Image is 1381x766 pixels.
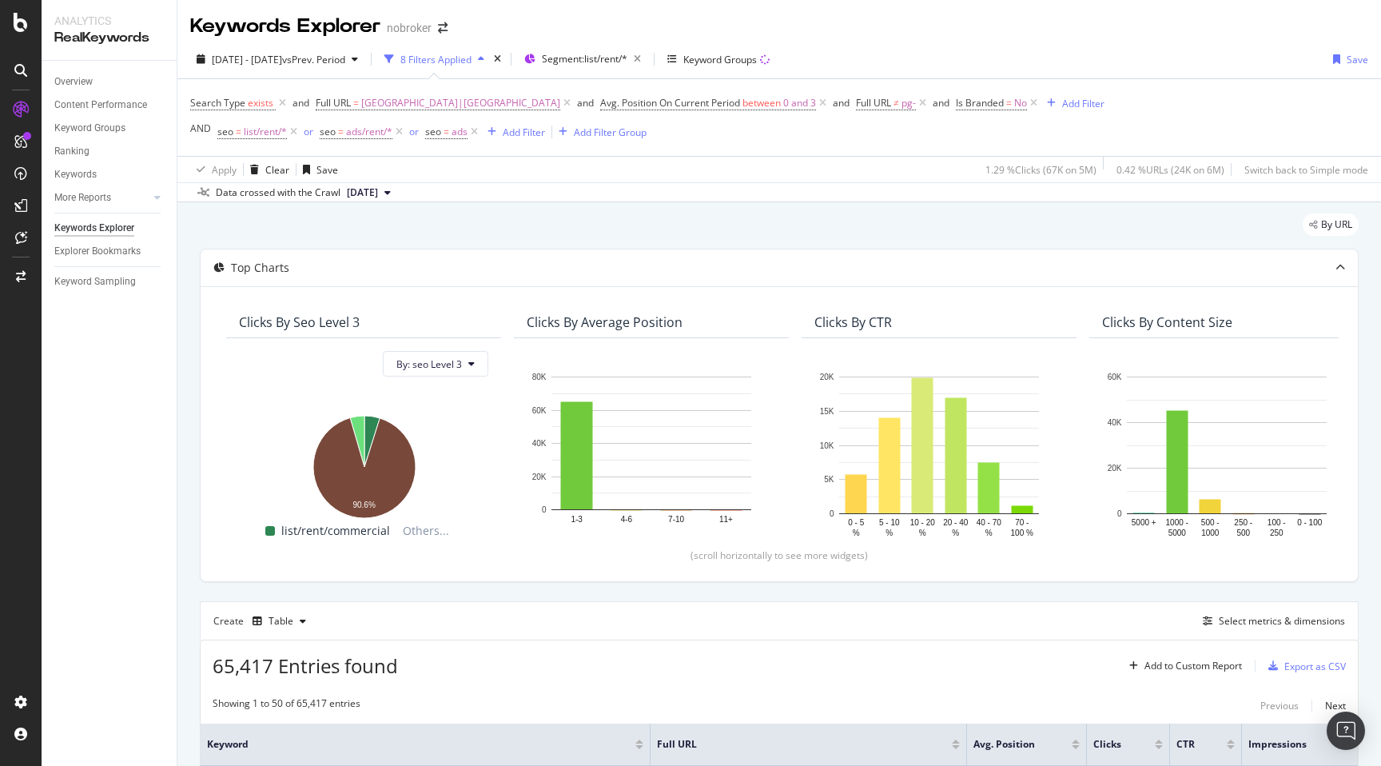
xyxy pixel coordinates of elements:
[830,509,834,518] text: 0
[54,220,165,237] a: Keywords Explorer
[1270,529,1283,537] text: 250
[527,369,776,536] svg: A chart.
[577,95,594,110] button: and
[1201,529,1220,537] text: 1000
[985,529,993,537] text: %
[600,96,740,110] span: Avg. Position On Current Period
[1108,464,1122,473] text: 20K
[190,96,245,110] span: Search Type
[1011,529,1033,537] text: 100 %
[574,126,647,139] div: Add Filter Group
[1166,518,1188,527] text: 1000 -
[54,166,165,183] a: Keywords
[444,125,449,138] span: =
[1062,97,1104,110] div: Add Filter
[1176,737,1203,752] span: CTR
[1234,518,1252,527] text: 250 -
[304,124,313,139] button: or
[1297,518,1323,527] text: 0 - 100
[1321,220,1352,229] span: By URL
[54,120,125,137] div: Keyword Groups
[1102,369,1351,541] svg: A chart.
[281,521,390,541] span: list/rent/commercial
[212,53,282,66] span: [DATE] - [DATE]
[532,406,547,415] text: 60K
[265,163,289,177] div: Clear
[742,96,781,110] span: between
[1327,712,1365,750] div: Open Intercom Messenger
[657,737,928,752] span: Full URL
[1327,46,1368,72] button: Save
[1248,737,1319,752] span: Impressions
[956,96,1004,110] span: Is Branded
[1144,661,1242,671] div: Add to Custom Report
[542,52,627,66] span: Segment: list/rent/*
[54,29,164,47] div: RealKeywords
[383,351,488,377] button: By: seo Level 3
[719,515,733,524] text: 11+
[246,608,312,634] button: Table
[190,13,380,40] div: Keywords Explorer
[814,314,892,330] div: Clicks By CTR
[532,373,547,381] text: 80K
[1347,53,1368,66] div: Save
[54,190,111,206] div: More Reports
[1325,696,1346,716] button: Next
[1014,92,1027,114] span: No
[879,518,900,527] text: 5 - 10
[577,96,594,110] div: and
[985,163,1096,177] div: 1.29 % Clicks ( 67K on 5M )
[293,96,309,110] div: and
[316,163,338,177] div: Save
[54,243,141,260] div: Explorer Bookmarks
[783,92,816,114] span: 0 and 3
[1093,737,1131,752] span: Clicks
[54,143,165,160] a: Ranking
[282,53,345,66] span: vs Prev. Period
[248,96,273,110] span: exists
[973,737,1049,752] span: Avg. Position
[853,529,860,537] text: %
[943,518,969,527] text: 20 - 40
[901,92,916,114] span: pg-
[338,125,344,138] span: =
[54,97,165,114] a: Content Performance
[1268,518,1286,527] text: 100 -
[236,125,241,138] span: =
[1325,699,1346,712] div: Next
[216,186,340,200] div: Data crossed with the Crawl
[54,273,136,290] div: Keyword Sampling
[347,186,378,200] span: 2025 Jul. 7th
[438,22,448,34] div: arrow-right-arrow-left
[452,121,468,143] span: ads
[213,608,312,634] div: Create
[542,505,547,514] text: 0
[1201,518,1220,527] text: 500 -
[425,125,441,138] span: seo
[1303,213,1359,236] div: legacy label
[491,51,504,67] div: times
[54,13,164,29] div: Analytics
[244,121,287,143] span: list/rent/*
[532,439,547,448] text: 40K
[54,166,97,183] div: Keywords
[217,125,233,138] span: seo
[231,260,289,276] div: Top Charts
[1236,529,1250,537] text: 500
[1260,699,1299,712] div: Previous
[820,373,834,381] text: 20K
[1041,94,1104,113] button: Add Filter
[833,96,850,110] div: and
[833,95,850,110] button: and
[1116,163,1224,177] div: 0.42 % URLs ( 24K on 6M )
[518,46,647,72] button: Segment:list/rent/*
[207,737,611,752] span: Keyword
[1168,529,1187,537] text: 5000
[952,529,959,537] text: %
[54,220,134,237] div: Keywords Explorer
[621,515,633,524] text: 4-6
[54,74,165,90] a: Overview
[239,314,360,330] div: Clicks By seo Level 3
